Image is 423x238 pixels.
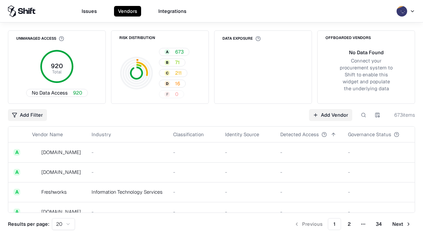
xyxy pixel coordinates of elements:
[41,149,81,156] div: [DOMAIN_NAME]
[154,6,190,17] button: Integrations
[14,169,20,176] div: A
[225,169,270,176] div: -
[222,36,261,41] div: Data Exposure
[92,208,163,215] div: -
[32,209,39,215] img: wixanswers.com
[173,149,214,156] div: -
[14,189,20,195] div: A
[175,69,182,76] span: 211
[348,131,391,138] div: Governance Status
[309,109,352,121] a: Add Vendor
[41,208,81,215] div: [DOMAIN_NAME]
[165,70,170,76] div: C
[175,48,184,55] span: 673
[280,131,319,138] div: Detected Access
[290,218,415,230] nav: pagination
[165,81,170,86] div: D
[225,149,270,156] div: -
[8,109,47,121] button: Add Filter
[8,220,49,227] p: Results per page:
[388,218,415,230] button: Next
[159,80,186,88] button: D16
[32,169,39,176] img: primesec.co.il
[348,188,410,195] div: -
[280,149,337,156] div: -
[280,208,337,215] div: -
[92,131,111,138] div: Industry
[41,169,81,176] div: [DOMAIN_NAME]
[52,69,61,75] tspan: Total
[175,59,180,66] span: 71
[159,69,187,77] button: C211
[348,169,410,176] div: -
[14,209,20,215] div: A
[225,188,270,195] div: -
[78,6,101,17] button: Issues
[32,89,68,96] span: No Data Access
[32,131,63,138] div: Vendor Name
[51,62,63,70] tspan: 920
[159,59,185,66] button: B71
[326,36,371,40] div: Offboarded Vendors
[92,188,163,195] div: Information Technology Services
[41,188,67,195] div: Freshworks
[370,218,387,230] button: 34
[114,6,141,17] button: Vendors
[175,80,180,87] span: 16
[173,208,214,215] div: -
[348,149,410,156] div: -
[349,49,384,56] div: No Data Found
[280,169,337,176] div: -
[280,188,337,195] div: -
[173,188,214,195] div: -
[389,111,415,118] div: 673 items
[165,49,170,55] div: A
[92,149,163,156] div: -
[26,89,88,97] button: No Data Access920
[173,131,204,138] div: Classification
[32,189,39,195] img: Freshworks
[16,36,64,41] div: Unmanaged Access
[225,131,259,138] div: Identity Source
[348,208,410,215] div: -
[225,208,270,215] div: -
[173,169,214,176] div: -
[165,60,170,65] div: B
[32,149,39,156] img: intrado.com
[159,48,189,56] button: A673
[119,36,155,40] div: Risk Distribution
[14,149,20,156] div: A
[92,169,163,176] div: -
[339,57,394,92] div: Connect your procurement system to Shift to enable this widget and populate the underlying data
[342,218,356,230] button: 2
[73,89,82,96] span: 920
[328,218,341,230] button: 1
